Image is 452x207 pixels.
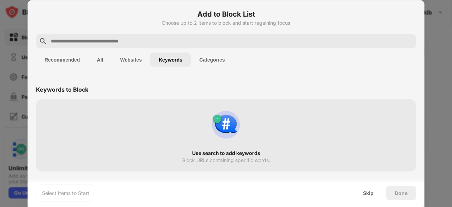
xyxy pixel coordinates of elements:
[88,52,112,67] button: All
[150,52,191,67] button: Keywords
[36,20,416,25] div: Choose up to 2 items to block and start regaining focus
[395,190,408,196] div: Done
[191,52,233,67] button: Categories
[39,37,47,45] img: search.svg
[363,190,374,196] div: Skip
[36,52,88,67] button: Recommended
[182,157,270,163] div: Block URLs containing specific words.
[49,150,403,156] div: Use search to add keywords
[112,52,150,67] button: Websites
[36,8,416,19] h6: Add to Block List
[36,86,88,93] div: Keywords to Block
[42,189,89,196] div: Select Items to Start
[209,108,243,142] img: block-by-keyword.svg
